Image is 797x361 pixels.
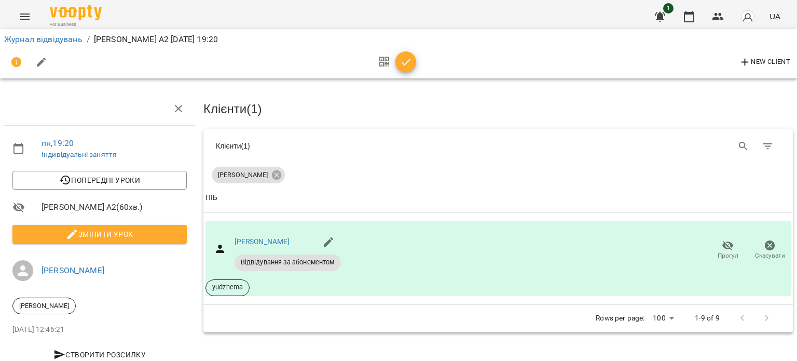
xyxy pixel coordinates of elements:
span: For Business [50,21,102,28]
button: Фільтр [755,134,780,159]
span: Змінити урок [21,228,178,240]
span: [PERSON_NAME] [212,170,274,180]
span: Створити розсилку [17,349,183,361]
button: UA [765,7,785,26]
p: [DATE] 12:46:21 [12,325,187,335]
button: Search [731,134,756,159]
span: New Client [739,56,790,69]
img: Voopty Logo [50,5,102,20]
span: Прогул [718,251,738,260]
div: Sort [205,192,217,204]
button: Menu [12,4,37,29]
p: [PERSON_NAME] А2 [DATE] 19:20 [94,33,218,46]
h3: Клієнти ( 1 ) [203,102,793,116]
div: Table Toolbar [203,129,793,163]
div: 100 [649,311,678,326]
a: [PERSON_NAME] [42,265,104,275]
nav: breadcrumb [4,33,793,46]
p: Rows per page: [596,313,644,324]
img: avatar_s.png [740,9,755,24]
a: [PERSON_NAME] [235,237,290,246]
span: 1 [663,3,674,14]
a: пн , 19:20 [42,138,74,148]
button: New Client [736,54,793,71]
span: yudzhema [206,283,249,292]
span: [PERSON_NAME] [13,301,75,311]
span: Відвідування за абонементом [235,258,341,267]
button: Скасувати [749,236,791,265]
p: 1-9 of 9 [695,313,720,324]
div: ПІБ [205,192,217,204]
a: Індивідуальні заняття [42,150,117,158]
button: Прогул [707,236,749,265]
div: Клієнти ( 1 ) [216,141,490,151]
div: [PERSON_NAME] [212,167,285,183]
li: / [87,33,90,46]
span: [PERSON_NAME] А2 ( 60 хв. ) [42,201,187,213]
a: Журнал відвідувань [4,34,83,44]
span: UA [769,11,780,22]
button: Змінити урок [12,225,187,244]
button: Попередні уроки [12,171,187,190]
span: Попередні уроки [21,174,178,186]
span: Скасувати [755,251,785,260]
div: [PERSON_NAME] [12,298,76,314]
span: ПІБ [205,192,791,204]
